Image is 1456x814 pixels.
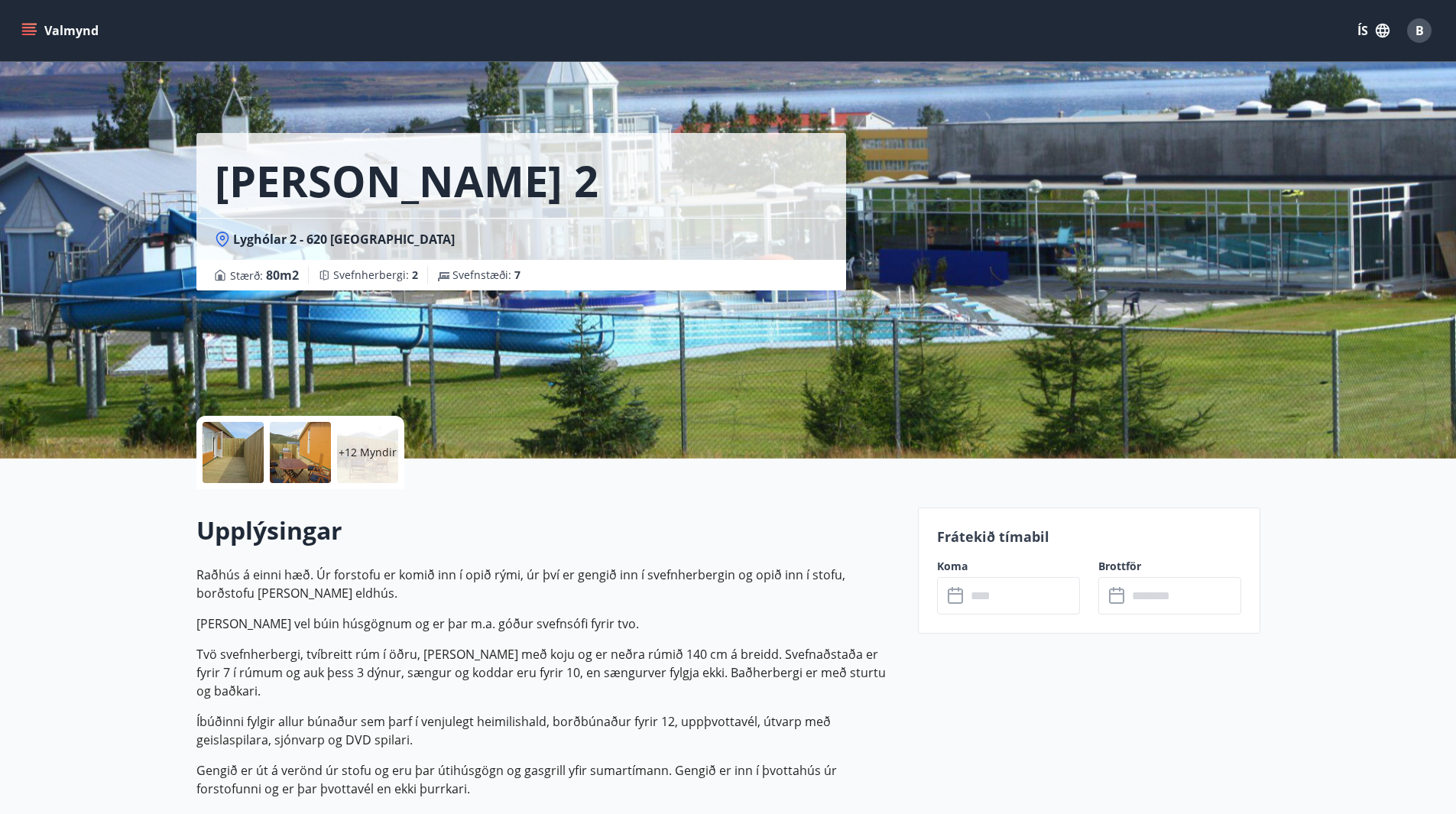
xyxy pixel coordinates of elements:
p: Íbúðinni fylgir allur búnaður sem þarf í venjulegt heimilishald, borðbúnaður fyrir 12, uppþvottav... [196,712,900,749]
span: Svefnherbergi : [333,268,418,283]
label: Koma [937,559,1080,574]
button: ÍS [1349,17,1398,44]
span: 2 [412,268,418,282]
span: 80 m2 [266,267,299,284]
span: Lyghólar 2 - 620 [GEOGRAPHIC_DATA] [233,231,455,248]
span: 7 [514,268,520,282]
span: Stærð : [230,266,299,284]
p: +12 Myndir [339,445,397,460]
span: Svefnstæði : [452,268,520,283]
label: Brottför [1098,559,1241,574]
p: [PERSON_NAME] vel búin húsgögnum og er þar m.a. góður svefnsófi fyrir tvo. [196,615,900,633]
p: Frátekið tímabil [937,527,1241,546]
p: Raðhús á einni hæð. Úr forstofu er komið inn í opið rými, úr því er gengið inn í svefnherbergin o... [196,566,900,602]
span: B [1415,22,1424,39]
h2: Upplýsingar [196,514,900,547]
button: menu [18,17,105,44]
p: Tvö svefnherbergi, tvíbreitt rúm í öðru, [PERSON_NAME] með koju og er neðra rúmið 140 cm á breidd... [196,645,900,700]
h1: [PERSON_NAME] 2 [215,151,598,209]
p: Gengið er út á verönd úr stofu og eru þar útihúsgögn og gasgrill yfir sumartímann. Gengið er inn ... [196,761,900,798]
button: B [1401,12,1438,49]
